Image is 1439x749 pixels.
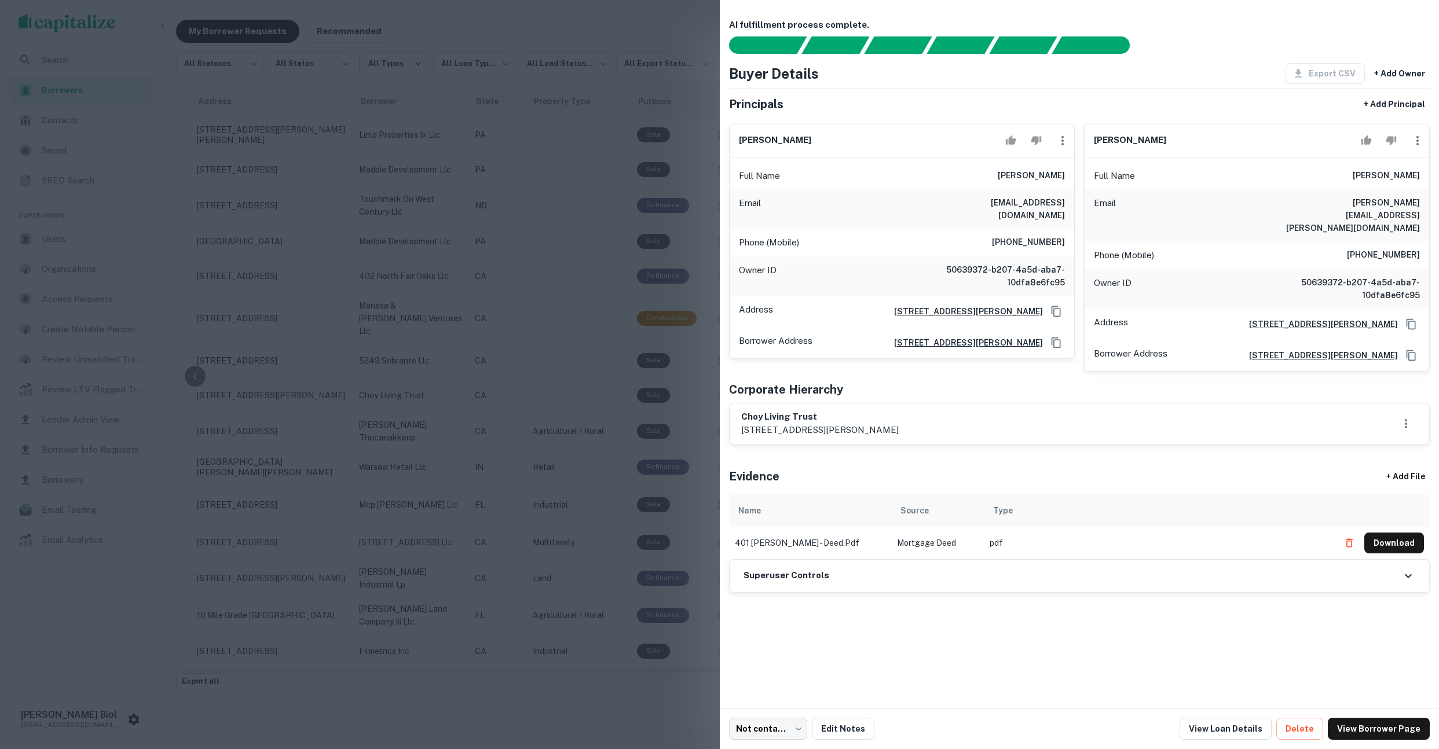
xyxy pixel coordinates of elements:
[715,36,802,54] div: Sending borrower request to AI...
[993,504,1013,517] div: Type
[729,494,1430,559] div: scrollable content
[738,504,761,517] div: Name
[1328,718,1430,740] a: View Borrower Page
[992,236,1065,249] h6: [PHONE_NUMBER]
[1359,94,1430,115] button: + Add Principal
[1276,718,1323,740] button: Delete
[926,196,1065,222] h6: [EMAIL_ADDRESS][DOMAIN_NAME]
[729,96,783,113] h5: Principals
[984,527,1334,559] td: pdf
[739,169,780,183] p: Full Name
[729,63,819,84] h4: Buyer Details
[1094,347,1167,364] p: Borrower Address
[926,263,1065,289] h6: 50639372-b207-4a5d-aba7-10dfa8e6fc95
[1403,315,1420,333] button: Copy Address
[891,527,984,559] td: Mortgage Deed
[1370,63,1430,84] button: + Add Owner
[1048,303,1065,320] button: Copy Address
[729,19,1430,32] h6: AI fulfillment process complete.
[744,569,829,582] h6: Superuser Controls
[739,263,777,289] p: Owner ID
[989,36,1057,54] div: Principals found, still searching for contact information. This may take time...
[801,36,869,54] div: Your request is received and processing...
[1281,196,1420,234] h6: [PERSON_NAME][EMAIL_ADDRESS][PERSON_NAME][DOMAIN_NAME]
[891,494,984,527] th: Source
[900,504,929,517] div: Source
[729,527,891,559] td: 401 [PERSON_NAME] - deed.pdf
[741,410,899,424] h6: choy living trust
[729,468,779,485] h5: Evidence
[1094,315,1128,333] p: Address
[729,718,807,740] div: Not contacted
[1094,196,1116,234] p: Email
[1364,533,1424,553] button: Download
[1347,248,1420,262] h6: [PHONE_NUMBER]
[1353,169,1420,183] h6: [PERSON_NAME]
[1339,534,1360,552] button: Delete file
[812,718,874,740] button: Edit Notes
[1094,248,1154,262] p: Phone (Mobile)
[1381,656,1439,712] iframe: Chat Widget
[739,334,812,351] p: Borrower Address
[1052,36,1144,54] div: AI fulfillment process complete.
[885,336,1043,349] a: [STREET_ADDRESS][PERSON_NAME]
[739,303,773,320] p: Address
[741,423,899,437] p: [STREET_ADDRESS][PERSON_NAME]
[1281,276,1420,302] h6: 50639372-b207-4a5d-aba7-10dfa8e6fc95
[1240,349,1398,362] a: [STREET_ADDRESS][PERSON_NAME]
[739,236,799,249] p: Phone (Mobile)
[1381,129,1401,152] button: Reject
[1094,169,1135,183] p: Full Name
[729,494,891,527] th: Name
[1026,129,1046,152] button: Reject
[864,36,932,54] div: Documents found, AI parsing details...
[885,305,1043,318] a: [STREET_ADDRESS][PERSON_NAME]
[927,36,994,54] div: Principals found, AI now looking for contact information...
[1180,718,1272,740] a: View Loan Details
[1403,347,1420,364] button: Copy Address
[998,169,1065,183] h6: [PERSON_NAME]
[739,196,761,222] p: Email
[1094,134,1166,147] h6: [PERSON_NAME]
[1356,129,1376,152] button: Accept
[1094,276,1132,302] p: Owner ID
[739,134,811,147] h6: [PERSON_NAME]
[1001,129,1021,152] button: Accept
[1048,334,1065,351] button: Copy Address
[984,494,1334,527] th: Type
[729,381,843,398] h5: Corporate Hierarchy
[1240,318,1398,331] a: [STREET_ADDRESS][PERSON_NAME]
